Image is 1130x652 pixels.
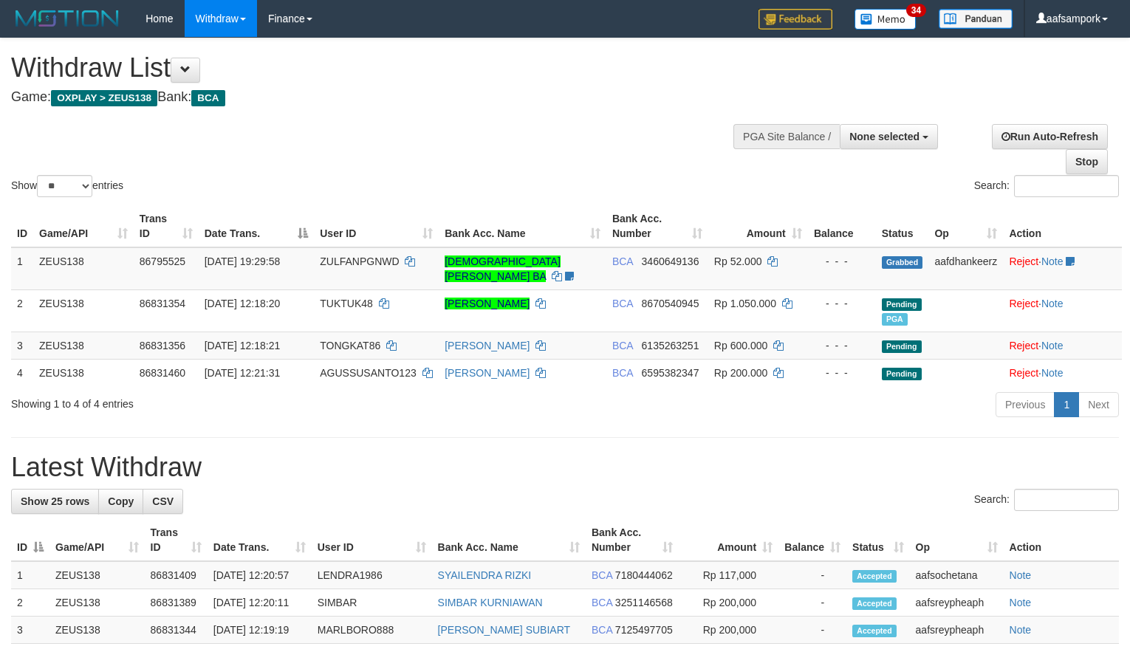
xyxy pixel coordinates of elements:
a: Previous [996,392,1055,417]
th: Status: activate to sort column ascending [846,519,910,561]
span: Rp 1.050.000 [714,298,776,309]
td: SIMBAR [312,589,432,617]
th: Date Trans.: activate to sort column descending [199,205,315,247]
th: Balance [808,205,876,247]
td: - [778,617,846,644]
span: Copy [108,495,134,507]
span: BCA [612,367,633,379]
a: [PERSON_NAME] [445,340,530,351]
span: CSV [152,495,174,507]
span: Marked by aafnoeunsreypich [882,313,908,326]
td: aafsochetana [910,561,1004,589]
a: Note [1041,340,1064,351]
span: 86831460 [140,367,185,379]
a: Reject [1009,298,1038,309]
th: Bank Acc. Name: activate to sort column ascending [439,205,606,247]
span: Pending [882,340,922,353]
td: aafdhankeerz [928,247,1003,290]
div: - - - [814,296,870,311]
span: Pending [882,368,922,380]
img: MOTION_logo.png [11,7,123,30]
th: Trans ID: activate to sort column ascending [145,519,208,561]
span: BCA [592,624,612,636]
td: 86831344 [145,617,208,644]
h4: Game: Bank: [11,90,739,105]
span: Copy 8670540945 to clipboard [642,298,699,309]
td: 1 [11,247,33,290]
td: - [778,589,846,617]
span: BCA [592,569,612,581]
td: ZEUS138 [33,247,134,290]
label: Search: [974,489,1119,511]
span: 86831354 [140,298,185,309]
span: BCA [612,298,633,309]
span: TUKTUK48 [320,298,373,309]
select: Showentries [37,175,92,197]
th: Bank Acc. Number: activate to sort column ascending [586,519,679,561]
th: Amount: activate to sort column ascending [708,205,808,247]
span: Rp 600.000 [714,340,767,351]
th: User ID: activate to sort column ascending [314,205,439,247]
span: Copy 3251146568 to clipboard [615,597,673,608]
td: LENDRA1986 [312,561,432,589]
td: ZEUS138 [49,617,145,644]
td: ZEUS138 [49,561,145,589]
td: 3 [11,617,49,644]
span: [DATE] 12:18:20 [205,298,280,309]
span: [DATE] 12:21:31 [205,367,280,379]
td: · [1003,289,1122,332]
span: Copy 7125497705 to clipboard [615,624,673,636]
td: - [778,561,846,589]
a: Note [1041,298,1064,309]
td: [DATE] 12:20:57 [208,561,312,589]
a: [PERSON_NAME] SUBIART [438,624,570,636]
td: ZEUS138 [33,332,134,359]
td: ZEUS138 [33,289,134,332]
button: None selected [840,124,938,149]
span: None selected [849,131,920,143]
span: OXPLAY > ZEUS138 [51,90,157,106]
h1: Latest Withdraw [11,453,1119,482]
span: ZULFANPGNWD [320,255,399,267]
a: Next [1078,392,1119,417]
td: 86831389 [145,589,208,617]
span: 86795525 [140,255,185,267]
a: Note [1041,255,1064,267]
a: Stop [1066,149,1108,174]
a: Note [1010,624,1032,636]
div: - - - [814,338,870,353]
a: [PERSON_NAME] [445,298,530,309]
span: Pending [882,298,922,311]
th: Op: activate to sort column ascending [928,205,1003,247]
th: Op: activate to sort column ascending [910,519,1004,561]
span: 86831356 [140,340,185,351]
label: Search: [974,175,1119,197]
span: [DATE] 12:18:21 [205,340,280,351]
span: Accepted [852,570,897,583]
td: [DATE] 12:19:19 [208,617,312,644]
th: Action [1003,205,1122,247]
span: Copy 7180444062 to clipboard [615,569,673,581]
a: Note [1010,569,1032,581]
td: ZEUS138 [33,359,134,386]
a: CSV [143,489,183,514]
a: Reject [1009,255,1038,267]
td: aafsreypheaph [910,617,1004,644]
th: Amount: activate to sort column ascending [679,519,778,561]
a: Note [1010,597,1032,608]
span: BCA [592,597,612,608]
td: 2 [11,289,33,332]
td: 2 [11,589,49,617]
div: Showing 1 to 4 of 4 entries [11,391,460,411]
span: Accepted [852,625,897,637]
a: Reject [1009,340,1038,351]
td: 86831409 [145,561,208,589]
a: SYAILENDRA RIZKI [438,569,532,581]
th: Bank Acc. Number: activate to sort column ascending [606,205,708,247]
td: Rp 117,000 [679,561,778,589]
th: Balance: activate to sort column ascending [778,519,846,561]
div: - - - [814,366,870,380]
span: AGUSSUSANTO123 [320,367,416,379]
img: panduan.png [939,9,1013,29]
td: 3 [11,332,33,359]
